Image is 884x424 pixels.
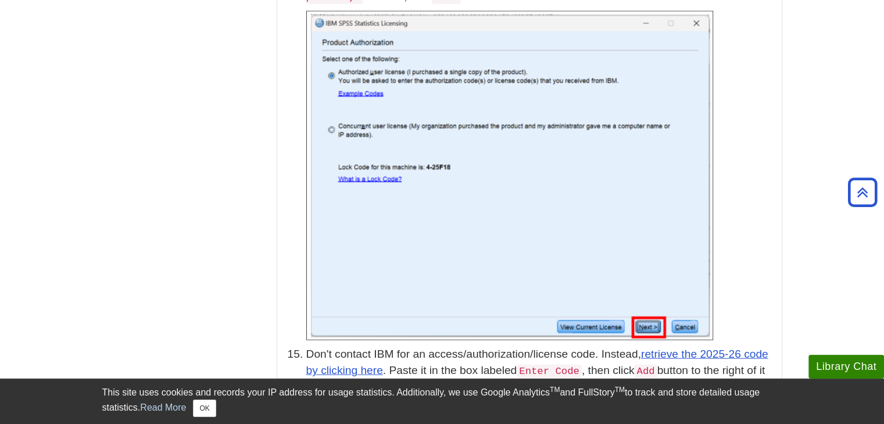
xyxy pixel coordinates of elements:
a: Back to Top [844,184,881,200]
div: This site uses cookies and records your IP address for usage statistics. Additionally, we use Goo... [102,386,782,417]
code: Add [634,365,657,378]
a: Read More [140,402,186,412]
img: 'Product Authorization' window, 'Authorized user license (I purchased a single copy of the produc... [306,11,713,340]
code: Enter Code [517,365,582,378]
button: Library Chat [808,355,884,379]
sup: TM [615,386,625,394]
button: Close [193,400,216,417]
sup: TM [550,386,560,394]
p: Don't contact IBM for an access/authorization/license code. Instead, . Paste it in the box labele... [306,346,776,397]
